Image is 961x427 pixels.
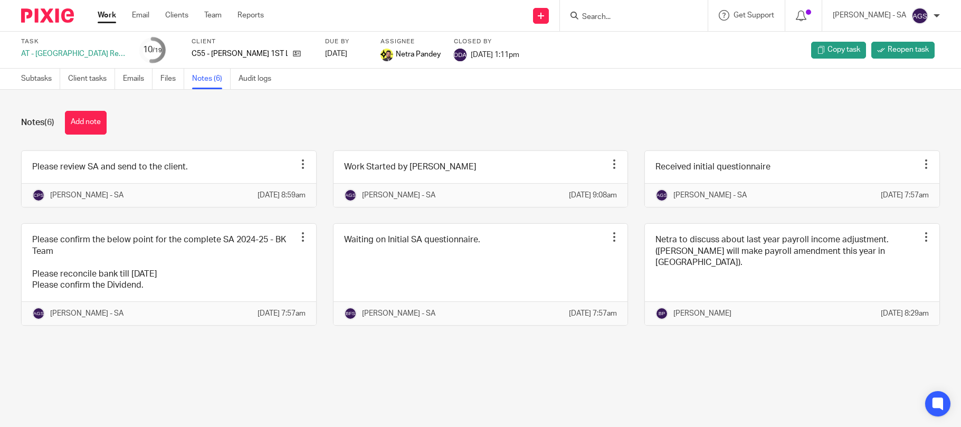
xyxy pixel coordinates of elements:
a: Audit logs [239,69,279,89]
img: svg%3E [32,189,45,202]
img: svg%3E [655,307,668,320]
p: [PERSON_NAME] - SA [833,10,906,21]
label: Assignee [380,37,441,46]
p: [PERSON_NAME] - SA [362,308,435,319]
p: [DATE] 8:29am [881,308,929,319]
p: C55 - [PERSON_NAME] 1ST LTD [192,49,288,59]
a: Work [98,10,116,21]
div: 10 [143,44,162,56]
a: Files [160,69,184,89]
p: [PERSON_NAME] [673,308,731,319]
span: Reopen task [888,44,929,55]
div: [DATE] [325,49,367,59]
h1: Notes [21,117,54,128]
img: Pixie [21,8,74,23]
a: Reopen task [871,42,935,59]
p: [DATE] 9:08am [569,190,617,201]
input: Search [581,13,676,22]
p: [PERSON_NAME] - SA [673,190,747,201]
img: Netra-New-Starbridge-Yellow.jpg [380,49,393,61]
p: [DATE] 8:59am [258,190,306,201]
a: Client tasks [68,69,115,89]
a: Reports [237,10,264,21]
div: AT - [GEOGRAPHIC_DATA] Return - PE [DATE] [21,49,127,59]
span: (6) [44,118,54,127]
a: Copy task [811,42,866,59]
p: [DATE] 7:57am [258,308,306,319]
label: Task [21,37,127,46]
img: svg%3E [32,307,45,320]
button: Add note [65,111,107,135]
p: [DATE] 7:57am [881,190,929,201]
label: Closed by [454,37,519,46]
a: Team [204,10,222,21]
span: Netra Pandey [396,49,441,60]
span: [DATE] 1:11pm [471,51,519,58]
p: [DATE] 7:57am [569,308,617,319]
img: svg%3E [911,7,928,24]
a: Email [132,10,149,21]
label: Client [192,37,312,46]
label: Due by [325,37,367,46]
a: Clients [165,10,188,21]
p: [PERSON_NAME] - SA [50,190,123,201]
img: svg%3E [655,189,668,202]
p: [PERSON_NAME] - SA [362,190,435,201]
a: Subtasks [21,69,60,89]
a: Emails [123,69,153,89]
p: [PERSON_NAME] - SA [50,308,123,319]
a: Notes (6) [192,69,231,89]
img: svg%3E [344,189,357,202]
img: svg%3E [454,49,467,61]
span: Copy task [827,44,860,55]
img: svg%3E [344,307,357,320]
span: Get Support [734,12,774,19]
small: /19 [153,48,162,53]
